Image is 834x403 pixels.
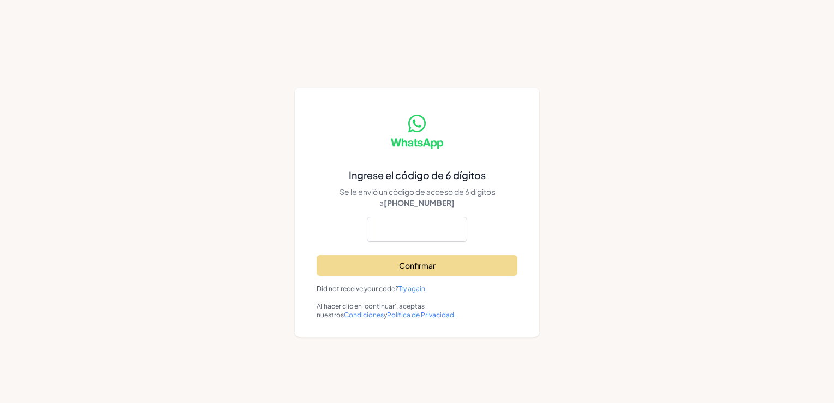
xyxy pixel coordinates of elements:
[317,285,517,293] p: Did not receive your code?
[387,311,456,319] a: Política de Privacidad.
[317,302,517,319] p: Al hacer clic en 'continuar', aceptas nuestros y
[317,169,517,182] div: Ingrese el código de 6 dígitos
[317,186,517,208] p: Se le envió un código de acceso de 6 dígitos a
[384,198,455,208] b: [PHONE_NUMBER]
[391,115,443,149] img: whatsapp.f6588d5cb7bf46661b12dc8befa357a8.svg
[317,255,517,276] button: Confirmar
[398,285,427,293] a: Try again.
[344,311,384,319] a: Condiciones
